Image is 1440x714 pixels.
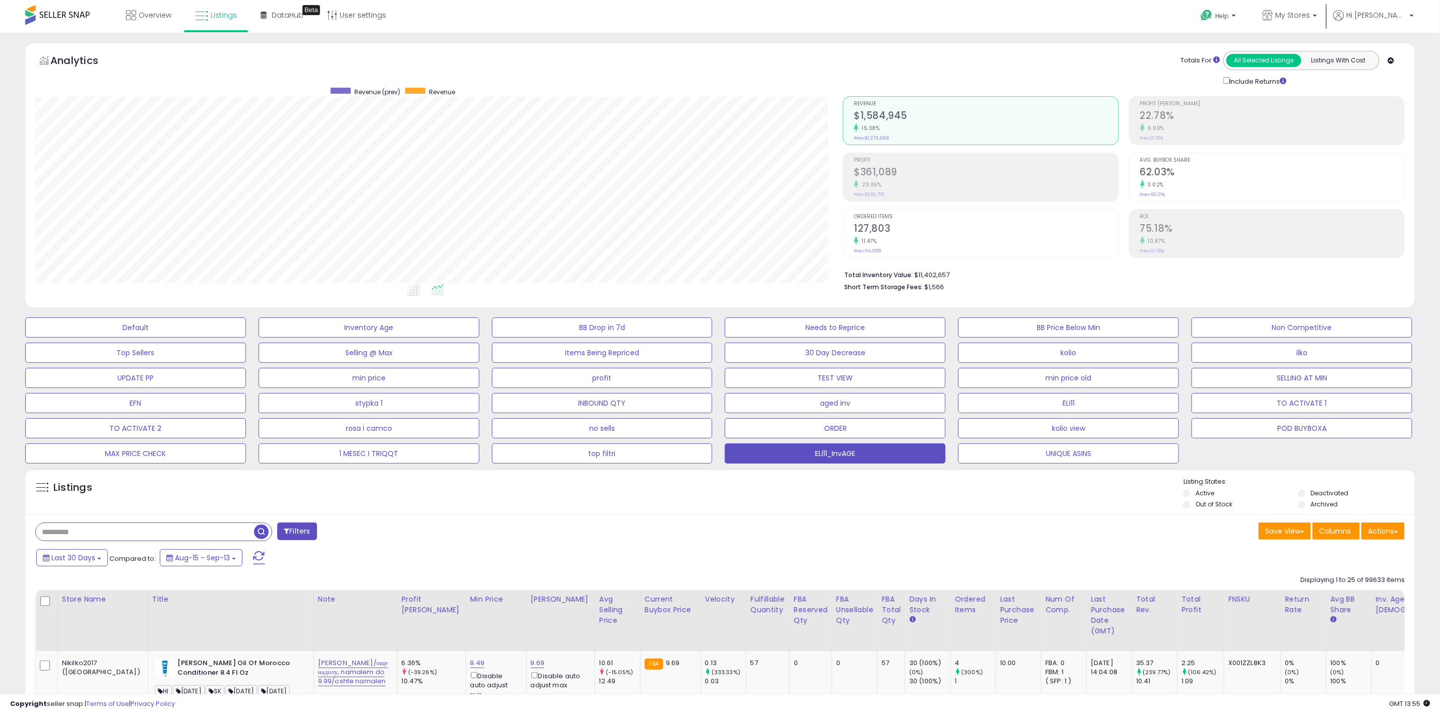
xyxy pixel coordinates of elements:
[25,393,246,413] button: EFN
[402,677,466,686] div: 10.47%
[1181,677,1224,686] div: 1.09
[10,699,175,709] div: seller snap | |
[666,658,680,668] span: 9.69
[1140,110,1404,123] h2: 22.78%
[1196,500,1232,508] label: Out of Stock
[1192,368,1412,388] button: SELLING AT MIN
[844,268,1397,280] li: $11,402,657
[958,443,1179,464] button: UNIQUE ASINS
[1285,668,1299,676] small: (0%)
[1140,101,1404,107] span: Profit [PERSON_NAME]
[705,677,746,686] div: 0.03
[1140,166,1404,180] h2: 62.03%
[1145,237,1165,245] small: 10.87%
[645,594,697,615] div: Current Buybox Price
[1196,489,1214,497] label: Active
[86,699,129,708] a: Terms of Use
[1188,668,1216,676] small: (106.42%)
[1275,10,1310,20] span: My Stores
[25,317,246,338] button: Default
[909,659,950,668] div: 30 (100%)
[1143,668,1170,676] small: (239.77%)
[53,481,92,495] h5: Listings
[408,668,437,676] small: (-39.26%)
[1181,659,1224,668] div: 2.25
[1312,523,1360,540] button: Columns
[152,594,309,605] div: Title
[277,523,317,540] button: Filters
[645,659,663,670] small: FBA
[854,101,1118,107] span: Revenue
[1140,248,1165,254] small: Prev: 67.81%
[909,615,915,624] small: Days In Stock.
[139,10,171,20] span: Overview
[1361,523,1405,540] button: Actions
[1145,181,1164,188] small: 3.02%
[272,10,303,20] span: DataHub
[882,594,901,626] div: FBA Total Qty
[882,659,897,668] div: 57
[606,668,633,676] small: (-15.05%)
[1331,594,1367,615] div: Avg BB Share
[750,659,782,668] div: 57
[955,659,995,668] div: 4
[50,53,118,70] h5: Analytics
[470,670,519,699] div: Disable auto adjust min
[470,658,485,668] a: 9.49
[1136,677,1177,686] div: 10.41
[259,393,479,413] button: stypka 1
[1310,500,1338,508] label: Archived
[1300,575,1405,585] div: Displaying 1 to 25 of 99633 items
[51,553,95,563] span: Last 30 Days
[712,668,740,676] small: (333.33%)
[25,343,246,363] button: Top Sellers
[62,594,144,605] div: Store Name
[10,699,47,708] strong: Copyright
[858,237,876,245] small: 11.47%
[1331,615,1337,624] small: Avg BB Share.
[1333,10,1414,33] a: Hi [PERSON_NAME]
[62,659,140,677] div: Nikilko2017 ([GEOGRAPHIC_DATA])
[725,317,946,338] button: Needs to Reprice
[402,659,466,668] div: 6.36%
[854,248,881,254] small: Prev: 114,655
[492,343,713,363] button: Items Being Repriced
[1140,214,1404,220] span: ROI
[1319,526,1351,536] span: Columns
[259,343,479,363] button: Selling @ Max
[318,658,388,686] a: [PERSON_NAME]/още надолу, namalem do 9.99/oshte namalen
[1140,223,1404,236] h2: 75.18%
[1228,659,1273,668] div: X001ZZL8K3
[1285,594,1322,615] div: Return Rate
[1140,158,1404,163] span: Avg. Buybox Share
[1180,56,1220,66] div: Totals For
[402,594,462,615] div: Profit [PERSON_NAME]
[25,368,246,388] button: UPDATE PP
[599,677,640,686] div: 12.49
[725,443,946,464] button: ELI11_InvAGE
[1091,659,1124,677] div: [DATE] 14:04:08
[836,594,873,626] div: FBA Unsellable Qty
[854,158,1118,163] span: Profit
[854,166,1118,180] h2: $361,089
[259,418,479,438] button: rosa i camco
[958,418,1179,438] button: kolio view
[259,317,479,338] button: Inventory Age
[1285,677,1326,686] div: 0%
[1193,2,1246,33] a: Help
[531,594,591,605] div: [PERSON_NAME]
[470,594,522,605] div: Min Price
[1045,668,1079,677] div: FBM: 1
[705,659,746,668] div: 0.13
[858,181,881,188] small: 23.36%
[858,124,880,132] small: 15.38%
[1181,594,1220,615] div: Total Profit
[302,5,320,15] div: Tooltip anchor
[531,658,545,668] a: 9.69
[1136,659,1177,668] div: 35.37
[25,418,246,438] button: TO ACTIVATE 2
[429,88,455,96] span: Revenue
[599,594,636,626] div: Avg Selling Price
[177,659,300,680] b: [PERSON_NAME] Oil Of Morocco Conditioner 8.4 Fl Oz
[1136,594,1173,615] div: Total Rev.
